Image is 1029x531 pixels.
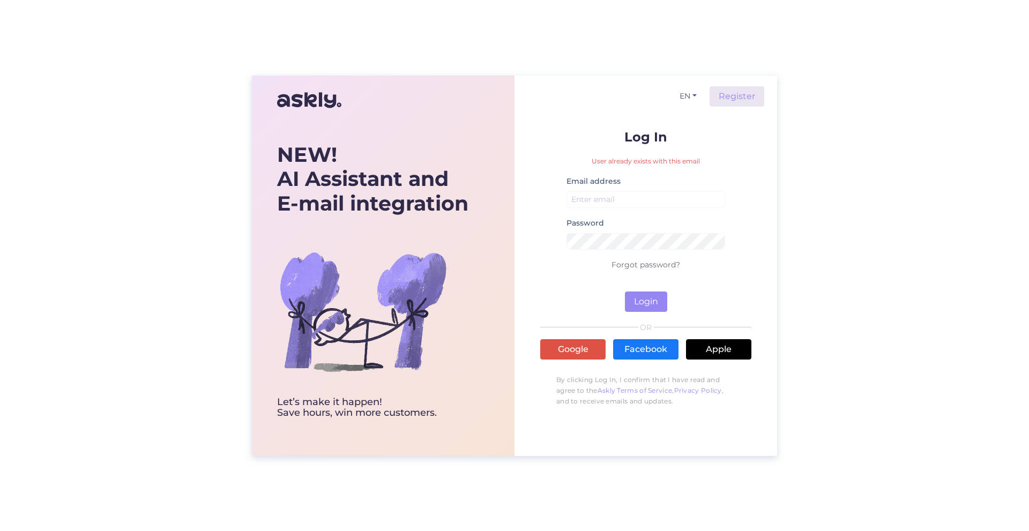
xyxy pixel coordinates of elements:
[540,369,751,412] p: By clicking Log In, I confirm that I have read and agree to the , , and to receive emails and upd...
[277,397,468,418] div: Let’s make it happen! Save hours, win more customers.
[540,156,751,166] p: User already exists with this email
[612,260,680,270] a: Forgot password?
[710,86,764,107] a: Register
[613,339,678,360] a: Facebook
[675,88,701,104] button: EN
[277,226,449,397] img: bg-askly
[277,87,341,113] img: Askly
[277,142,337,167] b: NEW!
[686,339,751,360] a: Apple
[638,324,654,331] span: OR
[598,386,673,394] a: Askly Terms of Service
[625,291,667,312] button: Login
[277,143,468,216] div: AI Assistant and E-mail integration
[674,386,722,394] a: Privacy Policy
[540,339,606,360] a: Google
[566,176,621,187] label: Email address
[566,191,725,208] input: Enter email
[540,130,751,144] p: Log In
[566,218,604,229] label: Password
